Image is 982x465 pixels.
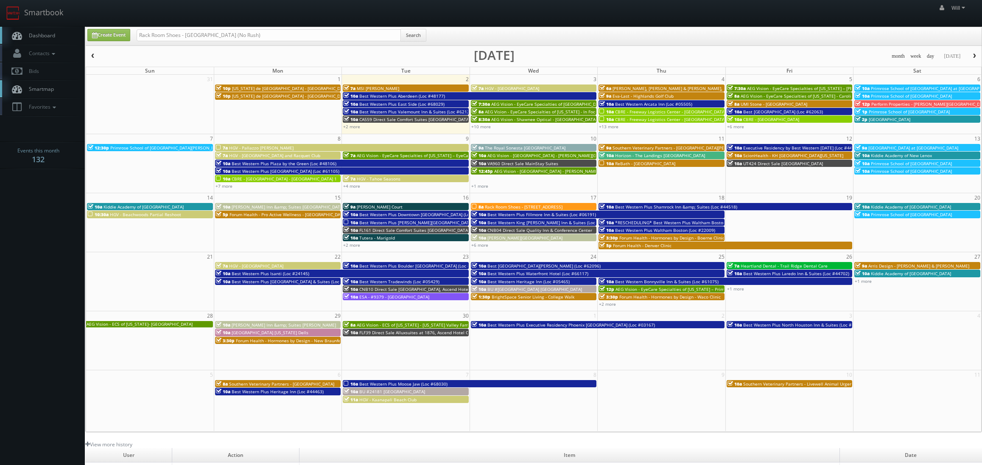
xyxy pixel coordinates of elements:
[344,176,355,182] span: 7a
[337,75,341,84] span: 1
[613,93,674,99] span: Eva-Last - Highlands Golf Club
[472,101,490,107] span: 7:30a
[855,168,870,174] span: 10a
[216,338,235,344] span: 3:30p
[465,75,470,84] span: 2
[344,330,358,335] span: 10a
[718,134,725,143] span: 11
[359,109,473,115] span: Best Western Plus Valemount Inn & Suites (Loc #62120)
[494,168,615,174] span: AEG Vision - [GEOGRAPHIC_DATA] - [PERSON_NAME] Cypress
[848,311,853,320] span: 3
[727,152,742,158] span: 10a
[727,322,742,328] span: 10a
[232,389,324,395] span: Best Western Plus Heritage Inn (Loc #44463)
[472,286,486,292] span: 10a
[344,109,358,115] span: 10a
[229,211,347,217] span: Forum Health - Pro Active Wellness - [GEOGRAPHIC_DATA]
[718,252,725,261] span: 25
[216,279,230,285] span: 10a
[344,279,358,285] span: 10a
[786,67,792,74] span: Fri
[359,211,490,217] span: Best Western Plus Downtown [GEOGRAPHIC_DATA] (Loc #48199)
[25,50,57,57] span: Contacts
[216,263,228,269] span: 7a
[727,263,739,269] span: 7a
[721,311,725,320] span: 2
[613,242,671,248] span: Forum Health - Denver Clinic
[471,242,488,248] a: +6 more
[88,145,109,151] span: 12:30p
[868,263,969,269] span: Arris Design - [PERSON_NAME] & [PERSON_NAME]
[359,93,445,99] span: Best Western Plus Aberdeen (Loc #48177)
[727,124,744,130] a: +6 more
[743,381,912,387] span: Southern Veterinary Partners - Livewell Animal Urgent Care of [GEOGRAPHIC_DATA]
[25,32,55,39] span: Dashboard
[615,101,692,107] span: Best Western Arcata Inn (Loc #05505)
[359,116,470,122] span: CA559 Direct Sale Comfort Suites [GEOGRAPHIC_DATA]
[487,263,601,269] span: Best [GEOGRAPHIC_DATA][PERSON_NAME] (Loc #62096)
[334,193,341,202] span: 15
[599,235,618,241] span: 3:30p
[357,176,400,182] span: HGV - Tahoe Seasons
[718,193,725,202] span: 18
[474,51,515,59] h2: [DATE]
[472,227,486,233] span: 10a
[487,161,558,166] span: VA960 Direct Sale MainStay Suites
[216,152,228,158] span: 7a
[172,448,299,462] td: Action
[216,204,230,210] span: 10a
[32,154,45,164] strong: 132
[599,93,611,99] span: 9a
[845,370,853,379] span: 10
[232,279,358,285] span: Best Western Plus [GEOGRAPHIC_DATA] & Suites (Loc #61086)
[465,134,470,143] span: 9
[472,263,486,269] span: 10a
[232,168,339,174] span: Best Western Plus [GEOGRAPHIC_DATA] (Loc #61105)
[615,116,730,122] span: CBRE - Freeway Logistics Center - [GEOGRAPHIC_DATA] 2
[615,227,715,233] span: Best Western Plus Waltham Boston (Loc #22009)
[871,152,932,158] span: Kiddie Academy of New Lenox
[472,235,486,241] span: 10a
[599,279,614,285] span: 10a
[974,370,981,379] span: 11
[216,176,230,182] span: 10a
[845,134,853,143] span: 12
[727,109,742,115] span: 10a
[848,75,853,84] span: 5
[343,124,360,130] a: +2 more
[359,330,486,335] span: FLF39 Direct Sale Alluxsuites at 1876, Ascend Hotel Collection
[913,67,921,74] span: Sat
[334,311,341,320] span: 29
[871,161,952,166] span: Primrose School of [GEOGRAPHIC_DATA]
[25,85,54,93] span: Smartmap
[472,279,486,285] span: 10a
[88,204,102,210] span: 10a
[868,145,958,151] span: [GEOGRAPHIC_DATA] at [GEOGRAPHIC_DATA]
[855,145,867,151] span: 9a
[357,152,520,158] span: AEG Vision - EyeCare Specialties of [US_STATE] – EyeCare in [GEOGRAPHIC_DATA]
[599,301,616,307] a: +2 more
[743,109,823,115] span: Best [GEOGRAPHIC_DATA] (Loc #62063)
[615,109,730,115] span: CBRE - Freeway Logistics Center - [GEOGRAPHIC_DATA] 1
[590,134,597,143] span: 10
[359,397,417,403] span: HGV - Kaanapali Beach Club
[472,116,490,122] span: 8:30a
[615,286,794,292] span: AEG Vision - EyeCare Specialties of [US_STATE] – Primary EyeCare ([GEOGRAPHIC_DATA])
[599,294,618,300] span: 3:30p
[472,161,486,166] span: 10a
[299,448,839,462] td: Item
[727,271,742,276] span: 10a
[137,29,401,41] input: Search for Events
[485,109,628,115] span: AEG Vision - EyeCare Specialties of [US_STATE] - In Focus Vision Center
[462,193,470,202] span: 16
[741,263,828,269] span: Heartland Dental - Trail Ridge Dental Care
[209,370,214,379] span: 5
[487,227,592,233] span: CNB04 Direct Sale Quality Inn & Conference Center
[492,294,574,300] span: BrightSpace Senior Living - College Walk
[491,101,673,107] span: AEG Vision - EyeCare Specialties of [GEOGRAPHIC_DATA][US_STATE] - [GEOGRAPHIC_DATA]
[472,168,493,174] span: 12:45p
[855,101,870,107] span: 12p
[889,51,908,62] button: month
[869,116,910,122] span: [GEOGRAPHIC_DATA]
[855,204,870,210] span: 10a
